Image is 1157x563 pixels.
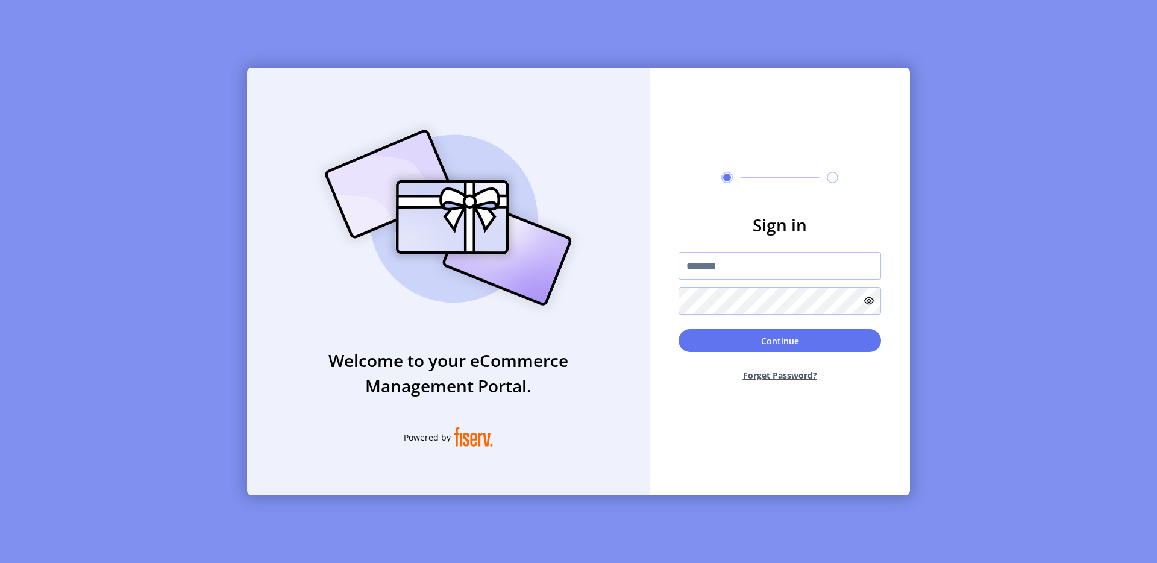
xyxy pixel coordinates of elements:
[679,212,881,237] h3: Sign in
[247,348,650,398] h3: Welcome to your eCommerce Management Portal.
[679,359,881,391] button: Forget Password?
[307,116,590,319] img: card_Illustration.svg
[404,431,451,444] span: Powered by
[679,329,881,352] button: Continue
